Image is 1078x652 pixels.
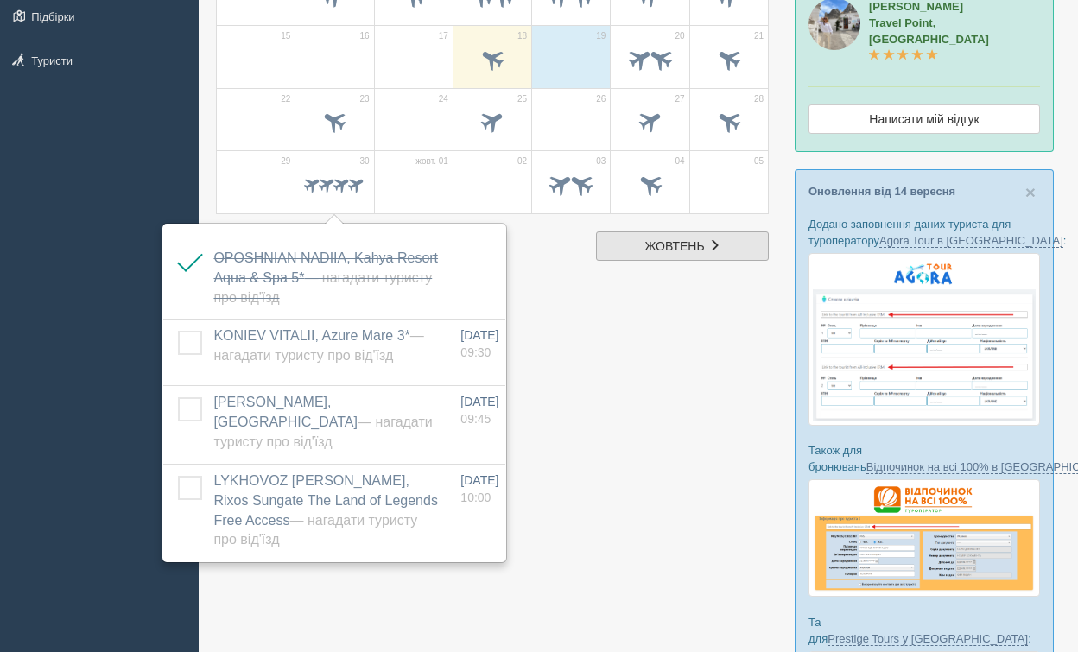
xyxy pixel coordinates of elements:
p: Та для : [808,614,1040,647]
p: Також для бронювань : [808,442,1040,475]
span: 05 [754,155,764,168]
span: — Нагадати туристу про від'їзд [213,513,417,548]
a: [DATE] 10:00 [460,472,498,506]
span: KONIEV VITALII, Azure Mare 3* [213,328,423,363]
span: 10:00 [460,491,491,504]
span: [PERSON_NAME], [GEOGRAPHIC_DATA] [213,395,432,449]
a: Agora Tour в [GEOGRAPHIC_DATA] [879,234,1063,248]
span: 04 [675,155,685,168]
span: 17 [439,30,448,42]
span: OPOSHNIAN NADIIA, Kahya Resort Aqua & Spa 5* [213,250,438,305]
span: 09:30 [460,345,491,359]
a: Оновлення від 14 вересня [808,185,955,198]
span: × [1025,182,1036,202]
span: 24 [439,93,448,105]
span: 18 [517,30,527,42]
a: KONIEV VITALII, Azure Mare 3*— Нагадати туристу про від'їзд [213,328,423,363]
span: 20 [675,30,685,42]
span: 27 [675,93,685,105]
p: Додано заповнення даних туриста для туроператору : [808,216,1040,249]
span: жовтень [645,239,705,253]
span: 26 [596,93,606,105]
span: 03 [596,155,606,168]
span: LYKHOVOZ [PERSON_NAME], Rixos Sungate The Land of Legends Free Access [213,473,437,548]
a: [PERSON_NAME], [GEOGRAPHIC_DATA]— Нагадати туристу про від'їзд [213,395,432,449]
span: 23 [359,93,369,105]
span: 09:45 [460,412,491,426]
span: — Нагадати туристу про від'їзд [213,270,432,305]
span: 02 [517,155,527,168]
span: 21 [754,30,764,42]
img: otdihnavse100--%D1%84%D0%BE%D1%80%D0%BC%D0%B0-%D0%B1%D1%80%D0%BE%D0%BD%D0%B8%D1%80%D0%BE%D0%B2%D0... [808,479,1040,597]
a: [DATE] 09:30 [460,326,498,361]
span: 22 [281,93,290,105]
a: жовтень [596,231,769,261]
button: Close [1025,183,1036,201]
img: agora-tour-%D1%84%D0%BE%D1%80%D0%BC%D0%B0-%D0%B1%D1%80%D0%BE%D0%BD%D1%8E%D0%B2%D0%B0%D0%BD%D0%BD%... [808,253,1040,426]
a: OPOSHNIAN NADIIA, Kahya Resort Aqua & Spa 5*— Нагадати туристу про від'їзд [213,250,438,305]
span: 25 [517,93,527,105]
span: [DATE] [460,395,498,408]
span: 29 [281,155,290,168]
span: 15 [281,30,290,42]
span: 30 [359,155,369,168]
a: LYKHOVOZ [PERSON_NAME], Rixos Sungate The Land of Legends Free Access— Нагадати туристу про від'їзд [213,473,437,548]
span: [DATE] [460,473,498,487]
a: Написати мій відгук [808,104,1040,134]
a: Prestige Tours у [GEOGRAPHIC_DATA] [828,632,1028,646]
span: 16 [359,30,369,42]
a: [DATE] 09:45 [460,393,498,427]
span: 28 [754,93,764,105]
span: жовт. 01 [415,155,448,168]
span: [DATE] [460,328,498,342]
span: 19 [596,30,606,42]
